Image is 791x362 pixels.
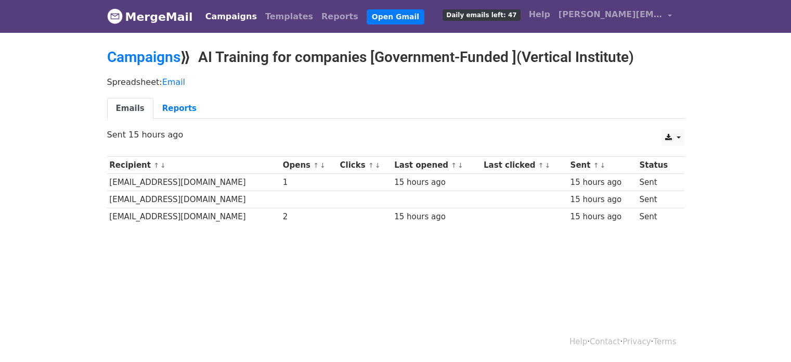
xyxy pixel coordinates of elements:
a: Campaigns [107,48,180,66]
td: Sent [637,174,678,191]
a: ↑ [593,161,599,169]
th: Last opened [392,157,481,174]
a: ↑ [313,161,319,169]
span: [PERSON_NAME][EMAIL_ADDRESS][DOMAIN_NAME] [559,8,663,21]
img: MergeMail logo [107,8,123,24]
div: 2 [283,211,335,223]
div: 15 hours ago [394,211,478,223]
div: 15 hours ago [394,177,478,189]
div: 15 hours ago [570,177,634,189]
td: [EMAIL_ADDRESS][DOMAIN_NAME] [107,208,280,226]
a: ↑ [368,161,374,169]
div: 15 hours ago [570,194,634,206]
a: Privacy [623,337,651,346]
a: ↓ [375,161,381,169]
th: Opens [280,157,338,174]
th: Sent [568,157,637,174]
a: MergeMail [107,6,193,28]
a: Emails [107,98,153,119]
a: Reports [153,98,205,119]
p: Spreadsheet: [107,77,684,88]
a: Campaigns [201,6,261,27]
th: Clicks [338,157,392,174]
a: Reports [317,6,362,27]
a: ↓ [458,161,463,169]
a: Templates [261,6,317,27]
a: Open Gmail [367,9,424,24]
a: Contact [590,337,620,346]
a: Email [162,77,185,87]
th: Status [637,157,678,174]
a: ↓ [160,161,166,169]
th: Recipient [107,157,280,174]
p: Sent 15 hours ago [107,129,684,140]
td: Sent [637,208,678,226]
div: 1 [283,177,335,189]
a: Help [525,4,554,25]
a: ↓ [320,161,326,169]
td: [EMAIL_ADDRESS][DOMAIN_NAME] [107,191,280,208]
span: Daily emails left: 47 [443,9,520,21]
th: Last clicked [481,157,568,174]
a: ↓ [545,161,551,169]
td: [EMAIL_ADDRESS][DOMAIN_NAME] [107,174,280,191]
div: 15 hours ago [570,211,634,223]
h2: ⟫ AI Training for companies [Government-Funded ](Vertical Institute) [107,48,684,66]
a: Help [569,337,587,346]
a: ↓ [600,161,605,169]
a: [PERSON_NAME][EMAIL_ADDRESS][DOMAIN_NAME] [554,4,676,29]
a: ↑ [153,161,159,169]
a: Terms [653,337,676,346]
td: Sent [637,191,678,208]
a: ↑ [538,161,544,169]
a: Daily emails left: 47 [438,4,524,25]
a: ↑ [451,161,457,169]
